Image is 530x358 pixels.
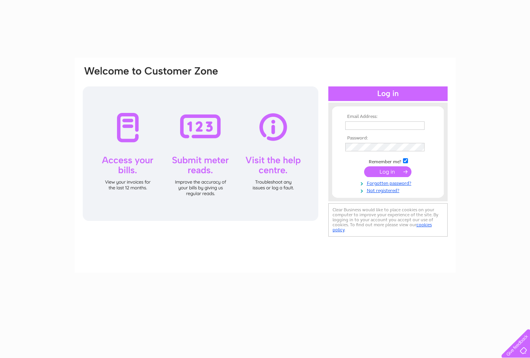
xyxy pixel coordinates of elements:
[364,166,411,177] input: Submit
[345,179,433,186] a: Forgotten password?
[343,157,433,165] td: Remember me?
[345,186,433,194] a: Not registered?
[343,114,433,119] th: Email Address:
[333,222,432,232] a: cookies policy
[343,136,433,141] th: Password:
[328,203,448,237] div: Clear Business would like to place cookies on your computer to improve your experience of the sit...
